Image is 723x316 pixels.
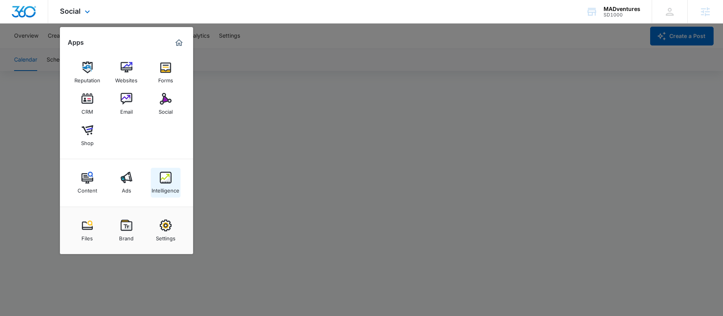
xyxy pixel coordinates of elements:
div: Reputation [74,73,100,84]
a: Intelligence [151,168,181,198]
a: Content [72,168,102,198]
a: Files [72,216,102,245]
div: Intelligence [152,183,179,194]
div: CRM [81,105,93,115]
h2: Apps [68,39,84,46]
div: Shop [81,136,94,146]
span: Social [60,7,81,15]
a: Shop [72,120,102,150]
div: Settings [156,231,175,242]
div: Forms [158,73,173,84]
div: account name [604,6,640,12]
a: Websites [112,58,141,87]
a: Social [151,89,181,119]
div: Content [78,183,97,194]
a: Ads [112,168,141,198]
a: CRM [72,89,102,119]
a: Forms [151,58,181,87]
div: Social [159,105,173,115]
a: Email [112,89,141,119]
a: Settings [151,216,181,245]
a: Brand [112,216,141,245]
a: Reputation [72,58,102,87]
div: Brand [119,231,134,242]
div: Email [120,105,133,115]
a: Marketing 360® Dashboard [173,36,185,49]
div: Websites [115,73,137,84]
div: Ads [122,183,131,194]
div: Files [81,231,93,242]
div: account id [604,12,640,18]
